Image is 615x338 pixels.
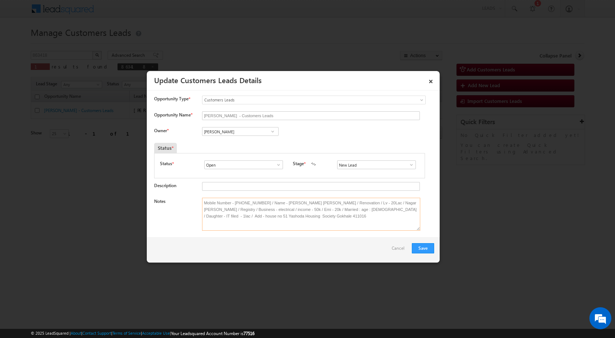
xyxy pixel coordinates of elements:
[154,112,192,118] label: Opportunity Name
[202,127,279,136] input: Type to Search
[392,243,408,257] a: Cancel
[412,243,434,253] button: Save
[12,38,31,48] img: d_60004797649_company_0_60004797649
[160,160,172,167] label: Status
[38,38,123,48] div: Chat with us now
[337,160,416,169] input: Type to Search
[154,143,177,153] div: Status
[171,331,254,336] span: Your Leadsquared Account Number is
[154,75,262,85] a: Update Customers Leads Details
[425,74,437,86] a: ×
[293,160,304,167] label: Stage
[204,160,283,169] input: Type to Search
[142,331,170,335] a: Acceptable Use
[154,128,168,133] label: Owner
[154,96,189,102] span: Opportunity Type
[268,128,277,135] a: Show All Items
[120,4,138,21] div: Minimize live chat window
[405,161,414,168] a: Show All Items
[202,97,396,103] span: Customers Leads
[112,331,141,335] a: Terms of Service
[243,331,254,336] span: 77516
[202,96,426,104] a: Customers Leads
[154,183,176,188] label: Description
[10,68,134,219] textarea: Type your message and hit 'Enter'
[154,198,165,204] label: Notes
[71,331,81,335] a: About
[82,331,111,335] a: Contact Support
[100,226,133,235] em: Start Chat
[272,161,281,168] a: Show All Items
[31,330,254,337] span: © 2025 LeadSquared | | | | |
